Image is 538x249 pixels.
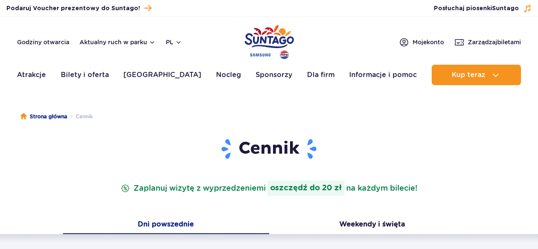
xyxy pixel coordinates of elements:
a: Godziny otwarcia [17,38,69,46]
a: Atrakcje [17,65,46,85]
a: Informacje i pomoc [349,65,417,85]
h1: Cennik [69,138,469,160]
p: Zaplanuj wizytę z wyprzedzeniem na każdym bilecie! [119,180,419,196]
a: Sponsorzy [256,65,292,85]
a: Podaruj Voucher prezentowy do Suntago! [6,3,151,14]
a: Mojekonto [399,37,444,47]
a: Zarządzajbiletami [454,37,521,47]
a: Nocleg [216,65,241,85]
a: Park of Poland [245,21,294,60]
a: Strona główna [20,112,67,121]
li: Cennik [67,112,93,121]
span: Zarządzaj biletami [468,38,521,46]
strong: oszczędź do 20 zł [268,180,344,196]
a: Bilety i oferta [61,65,109,85]
a: [GEOGRAPHIC_DATA] [123,65,201,85]
button: Kup teraz [432,65,521,85]
span: Suntago [492,6,519,11]
button: Weekendy i święta [269,216,475,234]
span: Moje konto [413,38,444,46]
button: pl [166,38,182,46]
a: Dla firm [307,65,335,85]
button: Aktualny ruch w parku [80,39,156,46]
span: Posłuchaj piosenki [434,4,519,13]
span: Kup teraz [452,71,485,79]
button: Posłuchaj piosenkiSuntago [434,4,532,13]
button: Dni powszednie [63,216,269,234]
span: Podaruj Voucher prezentowy do Suntago! [6,4,140,13]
